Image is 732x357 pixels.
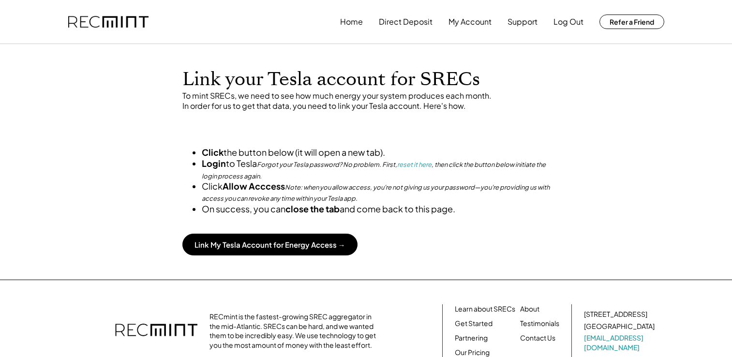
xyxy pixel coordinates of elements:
button: My Account [448,12,492,31]
font: Note: when you allow access, you're not giving us your password—you're providing us with access y... [202,183,551,202]
li: the button below (it will open a new tab). [202,147,550,158]
a: [EMAIL_ADDRESS][DOMAIN_NAME] [584,333,657,352]
h1: Link your Tesla account for SRECs [182,68,550,91]
button: Link My Tesla Account for Energy Access → [182,234,358,255]
div: [GEOGRAPHIC_DATA] [584,322,655,331]
a: Partnering [455,333,488,343]
strong: close the tab [285,203,340,214]
font: Forgot your Tesla password? No problem. First, , then click the button below initiate the login p... [202,161,547,179]
strong: Allow Acccess [223,180,285,192]
div: RECmint is the fastest-growing SREC aggregator in the mid-Atlantic. SRECs can be hard, and we wan... [209,312,381,350]
a: Contact Us [520,333,555,343]
img: recmint-logotype%403x.png [68,16,149,28]
button: Home [340,12,363,31]
li: to Tesla [202,158,550,180]
button: Support [508,12,538,31]
div: [STREET_ADDRESS] [584,310,647,319]
a: Testimonials [520,319,559,328]
li: On success, you can and come back to this page. [202,203,550,214]
button: Direct Deposit [379,12,433,31]
button: Refer a Friend [599,15,664,29]
img: recmint-logotype%403x.png [115,314,197,348]
a: Learn about SRECs [455,304,515,314]
div: To mint SRECs, we need to see how much energy your system produces each month. In order for us to... [182,91,550,111]
a: reset it here [397,161,432,168]
strong: Click [202,147,224,158]
button: Log Out [553,12,583,31]
a: Get Started [455,319,493,328]
li: Click [202,180,550,203]
a: About [520,304,539,314]
strong: Login [202,158,226,169]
